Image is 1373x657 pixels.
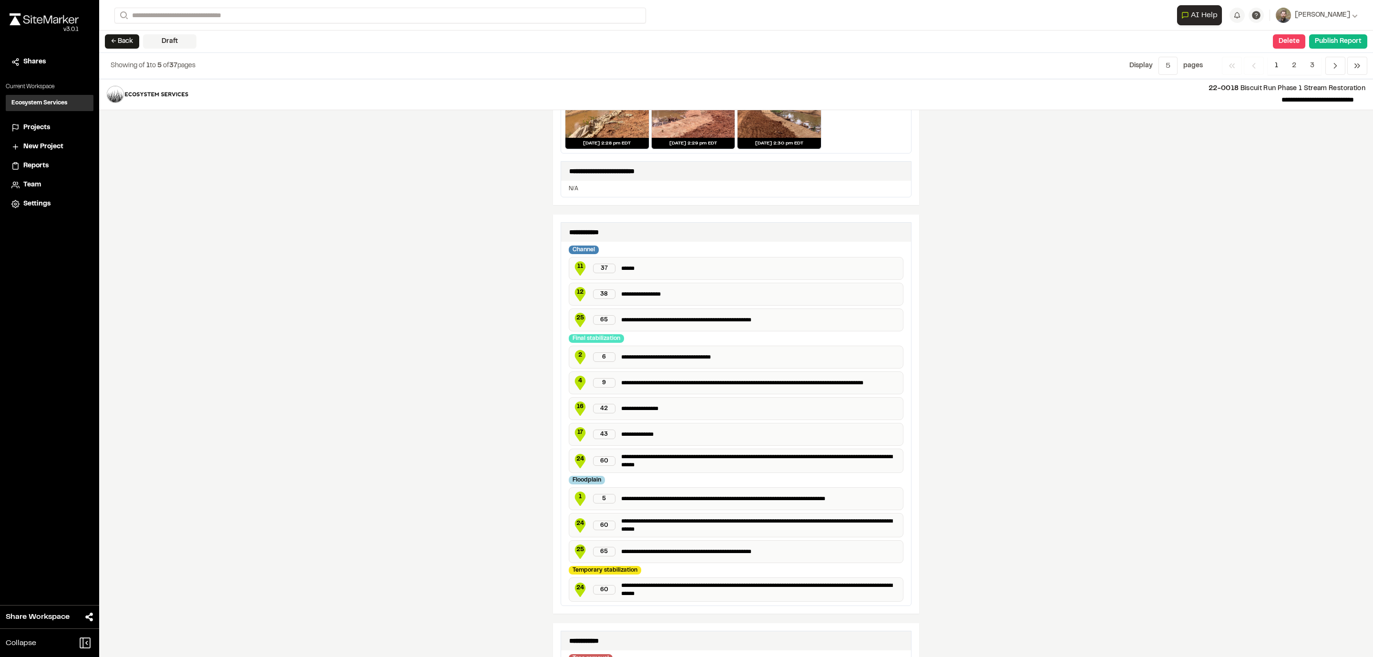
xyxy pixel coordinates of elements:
span: 25 [573,314,587,322]
button: Open AI Assistant [1177,5,1222,25]
span: Team [23,180,41,190]
nav: Navigation [1222,57,1367,75]
span: Showing of [111,63,146,69]
span: Settings [23,199,51,209]
span: 22-0018 [1209,86,1239,92]
h3: Ecosystem Services [11,99,67,107]
div: Final stabilization [569,334,624,343]
div: 37 [593,264,615,273]
span: AI Help [1191,10,1218,21]
p: N/A [569,185,903,193]
img: file [107,86,189,103]
div: Open AI Assistant [1177,5,1226,25]
p: to of pages [111,61,195,71]
div: [DATE] 2:28 pm EDT [565,138,649,149]
button: Delete [1273,34,1305,49]
button: 5 [1158,57,1178,75]
div: 60 [593,521,615,530]
button: Publish Report [1309,34,1367,49]
span: 5 [157,63,162,69]
div: 42 [593,404,615,413]
div: Draft [143,34,196,49]
a: Projects [11,123,88,133]
span: Projects [23,123,50,133]
div: 38 [593,289,615,299]
div: Channel [569,246,599,254]
span: Collapse [6,637,36,649]
button: ← Back [105,34,139,49]
span: 24 [573,519,587,528]
div: 5 [593,494,615,503]
span: Shares [23,57,46,67]
p: Current Workspace [6,82,93,91]
span: 12 [573,288,587,297]
div: Temporary stabilization [569,566,641,575]
span: New Project [23,142,63,152]
a: Reports [11,161,88,171]
a: Shares [11,57,88,67]
div: 60 [593,585,615,595]
a: Team [11,180,88,190]
button: Search [114,8,132,23]
span: 1 [1268,57,1285,75]
span: 2 [1285,57,1303,75]
span: 24 [573,584,587,592]
span: 17 [573,428,587,437]
div: 60 [593,456,615,466]
span: 25 [573,545,587,554]
div: 9 [593,378,615,388]
span: [PERSON_NAME] [1295,10,1350,21]
span: 37 [169,63,177,69]
span: Reports [23,161,49,171]
span: 1 [573,493,587,501]
p: page s [1183,61,1203,71]
div: 43 [593,430,615,439]
div: [DATE] 2:30 pm EDT [738,138,821,149]
p: Biscuit Run Phase 1 Stream Restoration [197,83,1365,94]
div: Oh geez...please don't... [10,25,79,34]
span: 3 [1303,57,1322,75]
span: 2 [573,351,587,359]
span: 11 [573,262,587,271]
div: 65 [593,547,615,556]
span: Share Workspace [6,611,70,623]
a: Settings [11,199,88,209]
p: Display [1129,61,1153,71]
div: [DATE] 2:29 pm EDT [652,138,735,149]
button: [PERSON_NAME] [1276,8,1358,23]
img: rebrand.png [10,13,79,25]
span: 24 [573,455,587,463]
span: 16 [573,402,587,411]
div: Floodplain [569,476,605,484]
span: 1 [146,63,150,69]
a: New Project [11,142,88,152]
span: 4 [573,377,587,385]
div: 6 [593,352,615,362]
div: 65 [593,315,615,325]
img: User [1276,8,1291,23]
